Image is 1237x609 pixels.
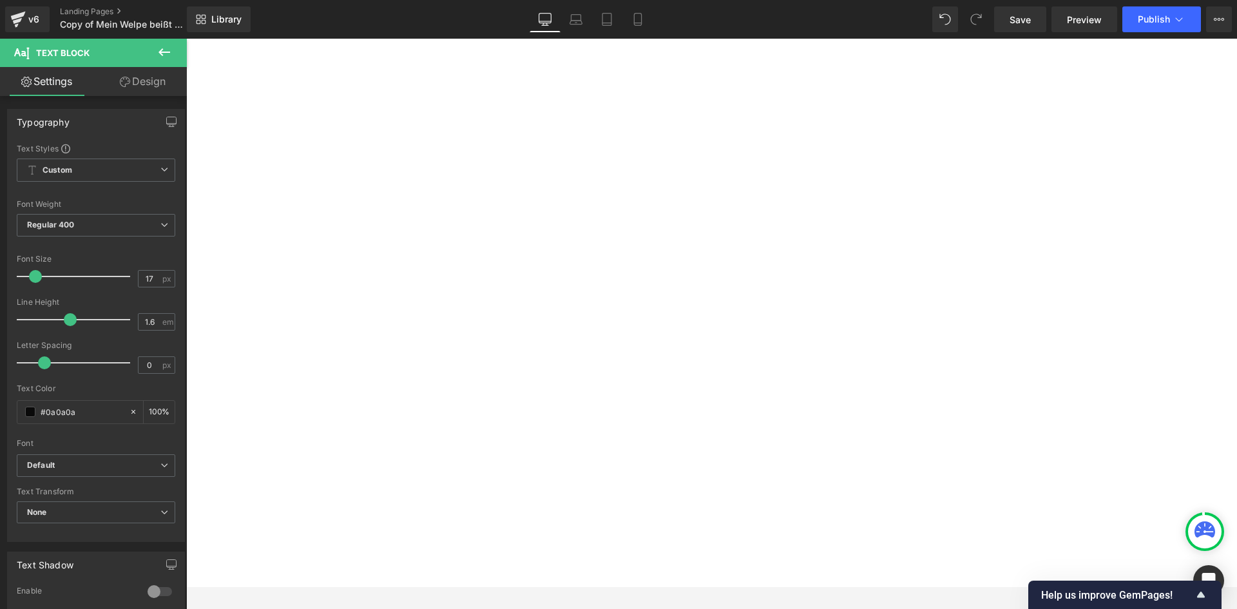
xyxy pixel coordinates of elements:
span: Save [1010,13,1031,26]
button: Redo [963,6,989,32]
span: Preview [1067,13,1102,26]
a: Preview [1051,6,1117,32]
a: v6 [5,6,50,32]
div: v6 [26,11,42,28]
span: em [162,318,173,326]
a: Landing Pages [60,6,208,17]
a: New Library [187,6,251,32]
a: Mobile [622,6,653,32]
span: Copy of Mein Welpe beißt - Das kann helfen [60,19,184,30]
div: Font Size [17,255,175,264]
div: Text Transform [17,487,175,496]
a: Desktop [530,6,561,32]
div: Line Height [17,298,175,307]
span: Library [211,14,242,25]
div: Text Color [17,384,175,393]
div: Typography [17,110,70,128]
b: None [27,507,47,517]
span: Publish [1138,14,1170,24]
div: % [144,401,175,423]
div: Open Intercom Messenger [1193,565,1224,596]
a: Tablet [591,6,622,32]
span: px [162,361,173,369]
div: Font [17,439,175,448]
div: Text Shadow [17,552,73,570]
div: Font Weight [17,200,175,209]
a: Laptop [561,6,591,32]
span: Help us improve GemPages! [1041,589,1193,601]
input: Color [41,405,123,419]
button: Undo [932,6,958,32]
button: Publish [1122,6,1201,32]
a: Design [96,67,189,96]
i: Default [27,460,55,471]
span: Text Block [36,48,90,58]
button: More [1206,6,1232,32]
button: Show survey - Help us improve GemPages! [1041,587,1209,603]
b: Custom [43,165,72,176]
span: px [162,275,173,283]
b: Regular 400 [27,220,75,229]
div: Enable [17,586,135,599]
div: Letter Spacing [17,341,175,350]
div: Text Styles [17,143,175,153]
